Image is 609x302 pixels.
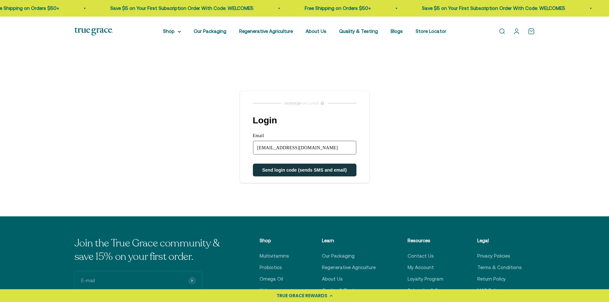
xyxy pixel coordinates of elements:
[253,133,356,141] label: Email
[253,115,369,126] h1: Login
[322,252,355,260] a: Our Packaging
[306,28,326,34] a: About Us
[262,167,347,173] span: Send login code (sends SMS and email)
[408,252,434,260] a: Contact Us
[477,275,506,283] a: Return Policy
[194,28,226,34] a: Our Packaging
[260,287,269,294] a: Kids
[253,164,356,176] button: Send login code (sends SMS and email)
[477,237,522,244] p: Legal
[408,275,443,283] a: Loyalty Program
[322,264,376,271] a: Regenerative Agriculture
[477,287,501,294] a: MAP Policy
[322,237,376,244] p: Learn
[477,264,522,271] a: Terms & Conditions
[408,264,434,271] a: My Account
[110,4,253,12] p: Save $5 on Your First Subscription Order With Code: WELCOME5
[239,28,293,34] a: Regenerative Agriculture
[260,252,289,260] a: Multivitamins
[260,237,290,244] p: Shop
[408,287,446,294] a: Subscribe & Save
[339,28,378,34] a: Quality & Testing
[477,252,510,260] a: Privacy Policies
[304,5,370,11] a: Free Shipping on Orders $50+
[240,99,369,108] a: Recharge Subscriptions website
[421,4,565,12] p: Save $5 on Your First Subscription Order With Code: WELCOME5
[322,275,343,283] a: About Us
[74,237,228,263] p: Join the True Grace community & save 15% on your first order.
[391,28,403,34] a: Blogs
[322,287,361,294] a: Quality & Testing
[163,27,181,35] summary: Shop
[253,141,356,155] input: Email
[277,292,327,299] div: TRUE GRACE REWARDS
[408,237,446,244] p: Resources
[260,264,282,271] a: Probiotics
[416,28,446,34] a: Store Locator
[260,275,283,283] a: Omega Oil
